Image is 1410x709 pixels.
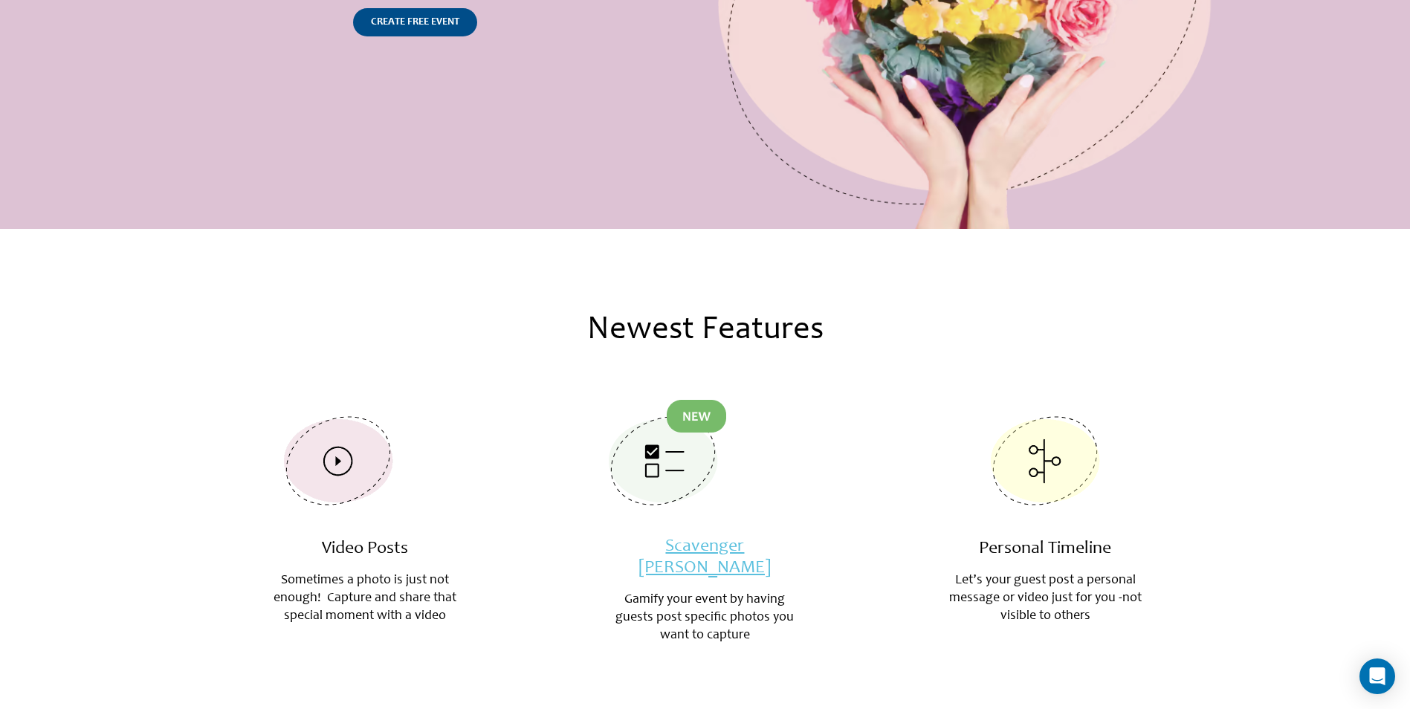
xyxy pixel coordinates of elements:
div: Open Intercom Messenger [1359,658,1395,694]
span: CREATE FREE EVENT [371,17,459,27]
img: Group 13938 | Live Photo Slideshow for Events | Create Free Events Album for Any Occasion [978,400,1112,522]
h3: Video Posts [271,539,459,560]
a: Scavenger [PERSON_NAME] [638,538,771,577]
p: Sometimes a photo is just not enough! Capture and share that special moment with a video [271,572,459,625]
h3: Personal Timeline [934,539,1157,560]
img: Group 13931 | Live Photo Slideshow for Events | Create Free Events Album for Any Occasion [271,400,405,522]
p: Let’s your guest post a personal message or video just for you -not visible to others [934,572,1157,625]
p: Gamify your event by having guests post specific photos you want to capture [609,591,801,644]
h2: Newest Features [7,311,1403,352]
a: CREATE FREE EVENT [353,8,477,36]
img: Background (13) | Live Photo Slideshow for Events | Create Free Events Album for Any Occasion [609,400,726,505]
